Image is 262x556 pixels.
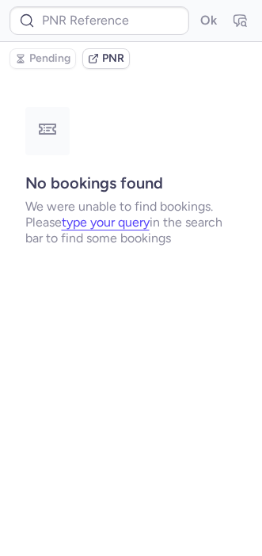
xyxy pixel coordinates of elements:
[29,52,70,65] span: Pending
[196,8,221,33] button: Ok
[25,199,237,215] p: We were unable to find bookings.
[25,173,163,192] strong: No bookings found
[25,215,237,246] p: Please in the search bar to find some bookings
[9,6,189,35] input: PNR Reference
[9,48,76,69] button: Pending
[102,52,124,65] span: PNR
[62,215,150,230] button: type your query
[82,48,130,69] button: PNR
